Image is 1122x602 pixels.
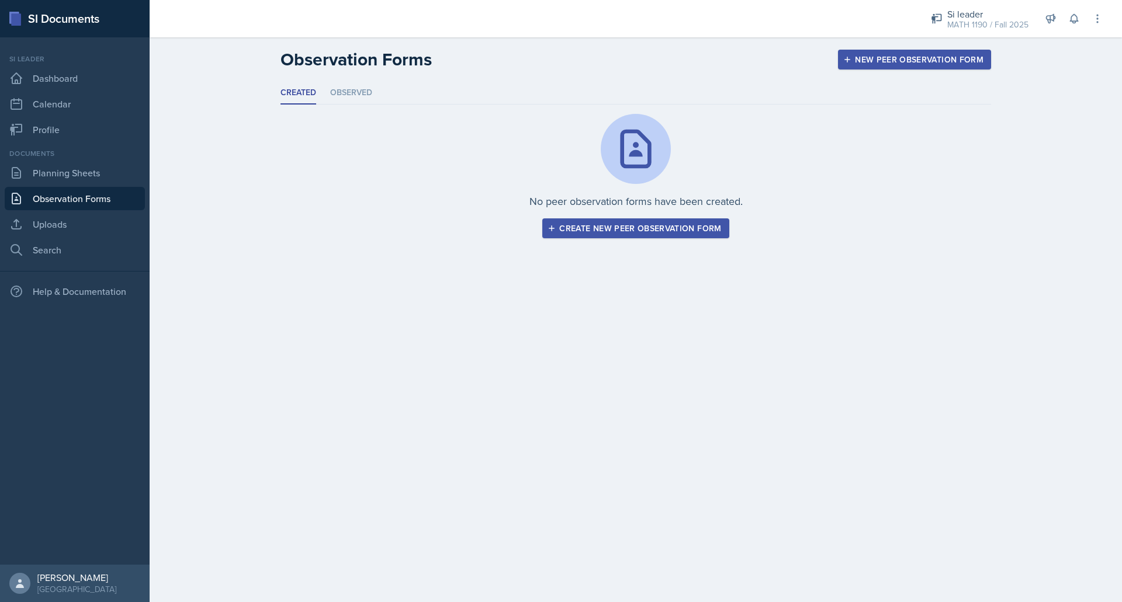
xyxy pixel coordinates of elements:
[5,54,145,64] div: Si leader
[5,238,145,262] a: Search
[330,82,372,105] li: Observed
[5,280,145,303] div: Help & Documentation
[5,67,145,90] a: Dashboard
[5,187,145,210] a: Observation Forms
[5,148,145,159] div: Documents
[947,7,1028,21] div: Si leader
[550,224,721,233] div: Create new peer observation form
[947,19,1028,31] div: MATH 1190 / Fall 2025
[542,218,729,238] button: Create new peer observation form
[838,50,991,69] button: New Peer Observation Form
[37,583,116,595] div: [GEOGRAPHIC_DATA]
[846,55,984,64] div: New Peer Observation Form
[529,193,743,209] p: No peer observation forms have been created.
[280,82,316,105] li: Created
[5,213,145,236] a: Uploads
[5,161,145,185] a: Planning Sheets
[5,118,145,141] a: Profile
[37,572,116,583] div: [PERSON_NAME]
[5,92,145,116] a: Calendar
[280,49,432,70] h2: Observation Forms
